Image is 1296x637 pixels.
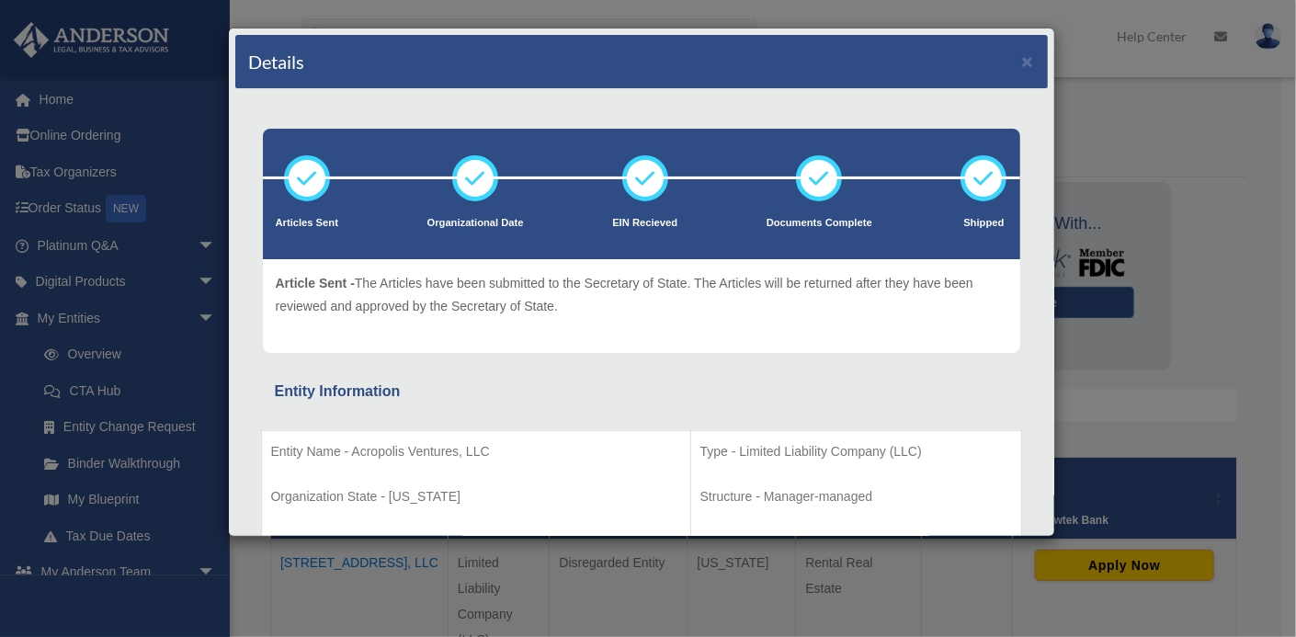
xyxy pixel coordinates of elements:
p: EIN Recieved [612,214,677,233]
p: Organization State - [US_STATE] [271,485,681,508]
p: Type - Limited Liability Company (LLC) [700,440,1012,463]
h4: Details [249,49,305,74]
p: Documents Complete [767,214,872,233]
p: Shipped [961,214,1006,233]
span: Article Sent - [276,276,355,290]
p: Articles Sent [276,214,338,233]
button: × [1022,51,1034,71]
p: Entity Name - Acropolis Ventures, LLC [271,440,681,463]
p: Structure - Manager-managed [700,485,1012,508]
p: Organizational Date - [DATE] [700,530,1012,553]
p: The Articles have been submitted to the Secretary of State. The Articles will be returned after t... [276,272,1007,317]
p: Organizational Date [427,214,524,233]
div: Entity Information [275,379,1008,404]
